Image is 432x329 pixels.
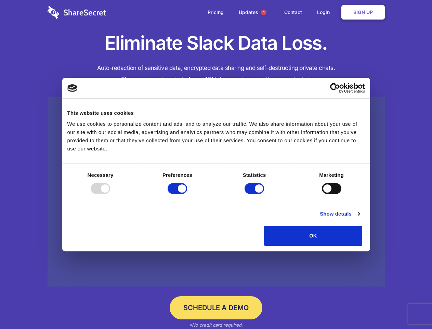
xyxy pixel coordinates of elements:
a: Sign Up [341,5,385,20]
a: Wistia video thumbnail [48,97,385,287]
strong: Preferences [162,172,192,178]
img: logo-wordmark-white-trans-d4663122ce5f474addd5e946df7df03e33cb6a1c49d2221995e7729f52c070b2.svg [48,6,106,19]
img: logo [67,84,78,92]
div: We use cookies to personalize content and ads, and to analyze our traffic. We also share informat... [67,120,365,153]
a: Show details [320,210,359,218]
a: Login [310,2,340,23]
span: 1 [261,10,266,15]
em: *No credit card required. [189,322,243,328]
a: Contact [277,2,309,23]
strong: Statistics [243,172,266,178]
h4: Auto-redaction of sensitive data, encrypted data sharing and self-destructing private chats. Shar... [48,62,385,85]
h1: Eliminate Slack Data Loss. [48,31,385,56]
a: Schedule a Demo [170,296,262,319]
strong: Marketing [319,172,344,178]
div: This website uses cookies [67,109,365,117]
a: Usercentrics Cookiebot - opens in a new window [305,83,365,93]
button: OK [264,226,362,246]
strong: Necessary [88,172,114,178]
a: Pricing [201,2,231,23]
